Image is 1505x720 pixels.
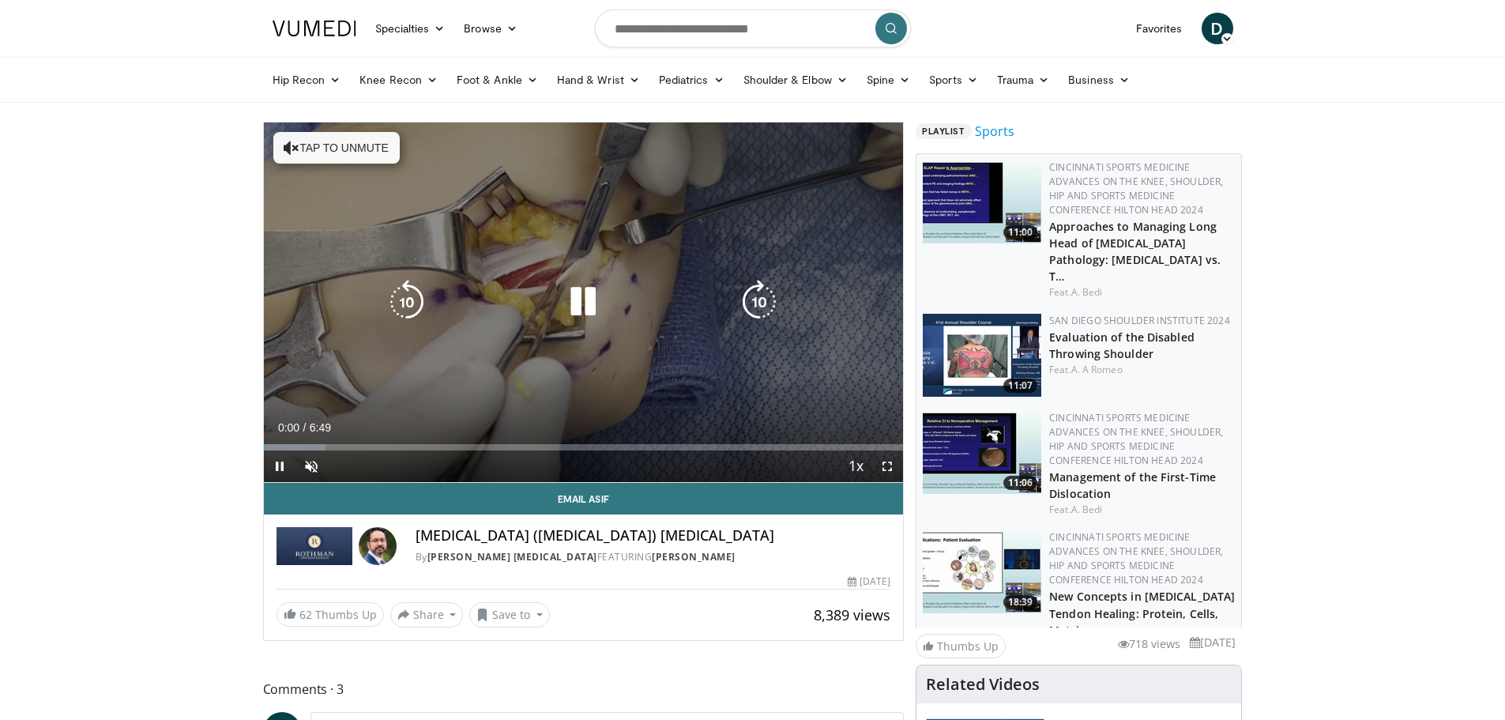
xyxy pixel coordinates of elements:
[277,527,352,565] img: Rothman Hand Surgery
[871,450,903,482] button: Fullscreen
[923,160,1041,243] img: 31c29b87-233e-4134-8ca8-1ca78b44a563.150x105_q85_crop-smart_upscale.jpg
[366,13,455,44] a: Specialties
[923,160,1041,243] a: 11:00
[926,675,1040,694] h4: Related Videos
[1071,503,1103,516] a: A. Bedi
[278,421,299,434] span: 0:00
[469,602,550,628] button: Save to
[923,530,1041,613] img: 24fef81d-cf3c-44f3-b4da-c0df54ab55b3.150x105_q85_crop-smart_upscale.jpg
[923,314,1041,397] a: 11:07
[734,64,857,96] a: Shoulder & Elbow
[1118,635,1180,653] li: 718 views
[416,527,891,545] h4: [MEDICAL_DATA] ([MEDICAL_DATA]) [MEDICAL_DATA]
[1003,225,1037,239] span: 11:00
[1071,285,1103,299] a: A. Bedi
[263,64,351,96] a: Hip Recon
[1049,503,1235,517] div: Feat.
[1049,219,1221,284] a: Approaches to Managing Long Head of [MEDICAL_DATA] Pathology: [MEDICAL_DATA] vs. T…
[310,421,331,434] span: 6:49
[1049,530,1223,586] a: Cincinnati Sports Medicine Advances on the Knee, Shoulder, Hip and Sports Medicine Conference Hil...
[1049,363,1235,377] div: Feat.
[1003,379,1037,393] span: 11:07
[923,411,1041,494] a: 11:06
[916,634,1006,658] a: Thumbs Up
[390,602,464,628] button: Share
[299,607,312,622] span: 62
[975,122,1014,141] a: Sports
[1049,589,1235,637] a: New Concepts in [MEDICAL_DATA] Tendon Healing: Protein, Cells, Matrix,…
[649,64,734,96] a: Pediatrics
[920,64,988,96] a: Sports
[857,64,920,96] a: Spine
[814,605,890,624] span: 8,389 views
[652,550,736,564] a: [PERSON_NAME]
[923,530,1041,613] a: 18:39
[1190,634,1236,651] li: [DATE]
[273,21,356,36] img: VuMedi Logo
[916,123,971,139] span: Playlist
[1049,285,1235,300] div: Feat.
[350,64,447,96] a: Knee Recon
[1059,64,1139,96] a: Business
[295,450,327,482] button: Unmute
[277,602,384,627] a: 62 Thumbs Up
[547,64,649,96] a: Hand & Wrist
[264,483,904,515] a: Email Asif
[595,9,911,47] input: Search topics, interventions
[264,123,904,483] video-js: Video Player
[1071,363,1123,376] a: A. A Romeo
[1049,160,1223,217] a: Cincinnati Sports Medicine Advances on the Knee, Shoulder, Hip and Sports Medicine Conference Hil...
[988,64,1059,96] a: Trauma
[1049,411,1223,467] a: Cincinnati Sports Medicine Advances on the Knee, Shoulder, Hip and Sports Medicine Conference Hil...
[1003,595,1037,609] span: 18:39
[1202,13,1233,44] a: D
[264,444,904,450] div: Progress Bar
[1049,330,1195,361] a: Evaluation of the Disabled Throwing Shoulder
[273,132,400,164] button: Tap to unmute
[303,421,307,434] span: /
[923,411,1041,494] img: cf03e4f3-0636-47cb-a039-0b8347ac6d64.150x105_q85_crop-smart_upscale.jpg
[263,679,905,699] span: Comments 3
[1003,476,1037,490] span: 11:06
[1049,469,1216,501] a: Management of the First-Time Dislocation
[1127,13,1192,44] a: Favorites
[447,64,547,96] a: Foot & Ankle
[264,450,295,482] button: Pause
[848,575,890,589] div: [DATE]
[1049,314,1230,327] a: San Diego Shoulder Institute 2024
[923,314,1041,397] img: 4e635b26-f811-4823-908a-e034e5aab50e.150x105_q85_crop-smart_upscale.jpg
[359,527,397,565] img: Avatar
[416,550,891,564] div: By FEATURING
[454,13,527,44] a: Browse
[427,550,597,564] a: [PERSON_NAME] [MEDICAL_DATA]
[840,450,871,482] button: Playback Rate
